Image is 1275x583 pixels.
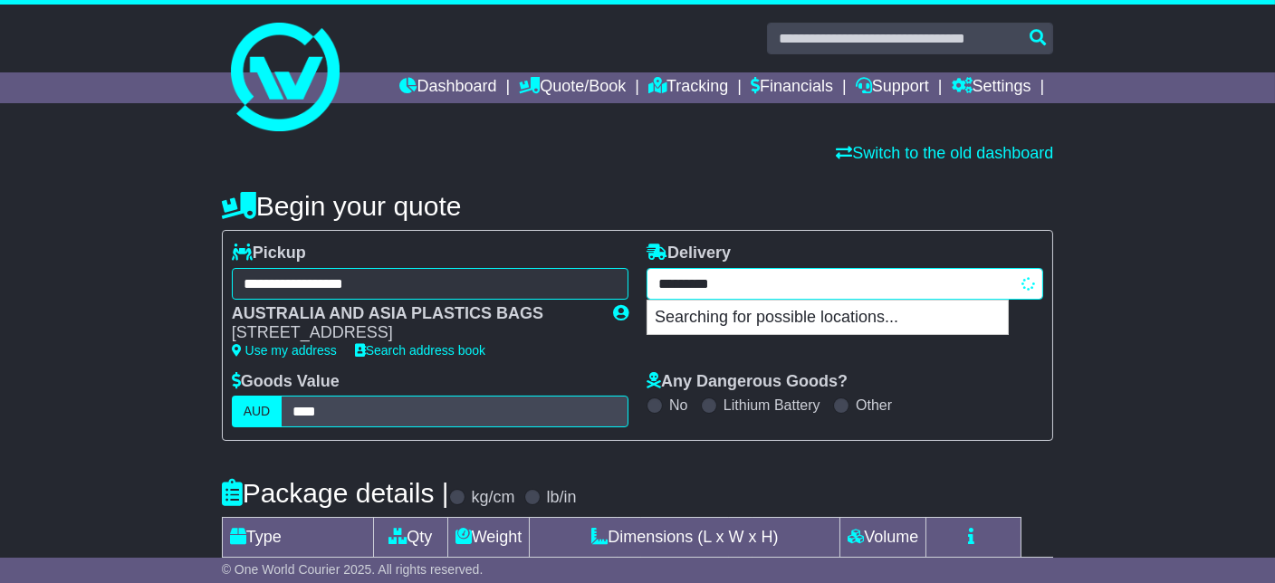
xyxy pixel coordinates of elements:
[648,72,728,103] a: Tracking
[530,518,840,558] td: Dimensions (L x W x H)
[232,396,283,427] label: AUD
[519,72,626,103] a: Quote/Book
[647,244,731,263] label: Delivery
[447,518,530,558] td: Weight
[355,343,485,358] a: Search address book
[222,562,484,577] span: © One World Courier 2025. All rights reserved.
[836,144,1053,162] a: Switch to the old dashboard
[856,397,892,414] label: Other
[647,268,1043,300] typeahead: Please provide city
[751,72,833,103] a: Financials
[373,518,447,558] td: Qty
[222,478,449,508] h4: Package details |
[472,488,515,508] label: kg/cm
[647,301,1008,335] p: Searching for possible locations...
[232,244,306,263] label: Pickup
[222,518,373,558] td: Type
[232,304,595,324] div: AUSTRALIA AND ASIA PLASTICS BAGS
[232,372,340,392] label: Goods Value
[669,397,687,414] label: No
[647,372,848,392] label: Any Dangerous Goods?
[222,191,1054,221] h4: Begin your quote
[724,397,820,414] label: Lithium Battery
[399,72,496,103] a: Dashboard
[840,518,926,558] td: Volume
[232,323,595,343] div: [STREET_ADDRESS]
[547,488,577,508] label: lb/in
[232,343,337,358] a: Use my address
[856,72,929,103] a: Support
[952,72,1031,103] a: Settings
